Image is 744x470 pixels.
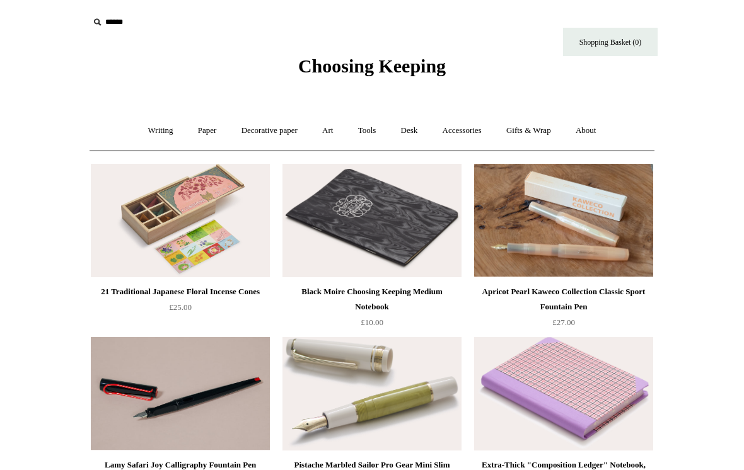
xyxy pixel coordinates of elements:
img: 21 Traditional Japanese Floral Incense Cones [91,164,270,277]
a: Writing [137,114,185,147]
img: Lamy Safari Joy Calligraphy Fountain Pen [91,337,270,450]
a: Black Moire Choosing Keeping Medium Notebook £10.00 [282,284,462,336]
a: Art [311,114,344,147]
a: Extra-Thick "Composition Ledger" Notebook, Chiyogami Notebook, Pink Plaid Extra-Thick "Compositio... [474,337,653,450]
a: Shopping Basket (0) [563,28,658,56]
a: Desk [390,114,429,147]
span: Choosing Keeping [298,55,446,76]
a: 21 Traditional Japanese Floral Incense Cones £25.00 [91,284,270,336]
a: Lamy Safari Joy Calligraphy Fountain Pen Lamy Safari Joy Calligraphy Fountain Pen [91,337,270,450]
a: 21 Traditional Japanese Floral Incense Cones 21 Traditional Japanese Floral Incense Cones [91,164,270,277]
a: About [564,114,608,147]
div: Black Moire Choosing Keeping Medium Notebook [286,284,458,314]
a: Black Moire Choosing Keeping Medium Notebook Black Moire Choosing Keeping Medium Notebook [282,164,462,277]
span: £10.00 [361,318,383,327]
a: Choosing Keeping [298,66,446,74]
img: Apricot Pearl Kaweco Collection Classic Sport Fountain Pen [474,164,653,277]
a: Apricot Pearl Kaweco Collection Classic Sport Fountain Pen Apricot Pearl Kaweco Collection Classi... [474,164,653,277]
a: Paper [187,114,228,147]
a: Accessories [431,114,493,147]
div: Apricot Pearl Kaweco Collection Classic Sport Fountain Pen [477,284,650,314]
a: Pistache Marbled Sailor Pro Gear Mini Slim Fountain Pen Pistache Marbled Sailor Pro Gear Mini Sli... [282,337,462,450]
a: Apricot Pearl Kaweco Collection Classic Sport Fountain Pen £27.00 [474,284,653,336]
div: 21 Traditional Japanese Floral Incense Cones [94,284,267,299]
img: Pistache Marbled Sailor Pro Gear Mini Slim Fountain Pen [282,337,462,450]
span: £27.00 [552,318,575,327]
span: £25.00 [169,302,192,312]
a: Decorative paper [230,114,309,147]
img: Extra-Thick "Composition Ledger" Notebook, Chiyogami Notebook, Pink Plaid [474,337,653,450]
img: Black Moire Choosing Keeping Medium Notebook [282,164,462,277]
a: Tools [347,114,388,147]
a: Gifts & Wrap [495,114,562,147]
